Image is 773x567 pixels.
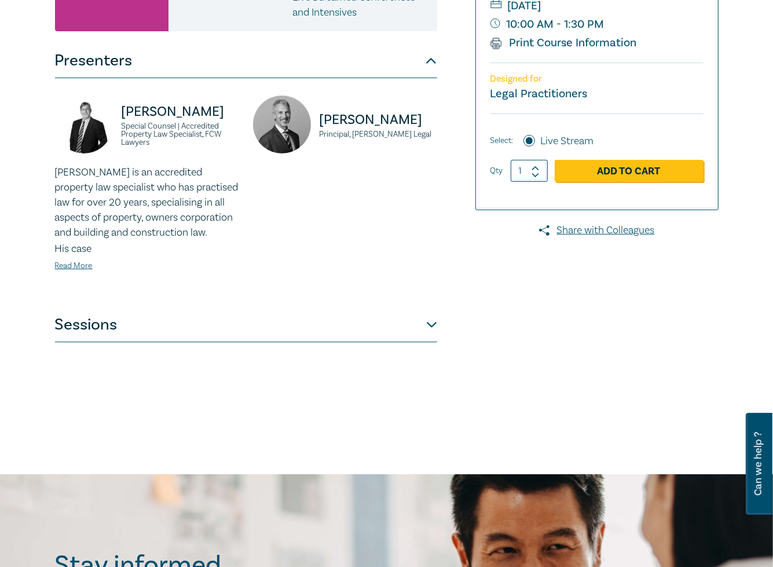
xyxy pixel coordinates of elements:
[122,122,239,147] small: Special Counsel | Accredited Property Law Specialist, FCW Lawyers
[55,165,239,240] p: [PERSON_NAME] is an accredited property law specialist who has practised law for over 20 years, s...
[511,160,548,182] input: 1
[320,130,437,138] small: Principal, [PERSON_NAME] Legal
[490,164,503,177] label: Qty
[55,43,437,78] button: Presenters
[490,74,704,85] p: Designed for
[55,242,239,257] p: His case
[55,96,113,153] img: https://s3.ap-southeast-2.amazonaws.com/leo-cussen-store-production-content/Contacts/David%20McKe...
[541,134,594,149] label: Live Stream
[55,261,93,271] a: Read More
[753,420,764,508] span: Can we help ?
[490,134,514,147] span: Select:
[490,86,588,101] small: Legal Practitioners
[555,160,704,182] a: Add to Cart
[490,15,704,34] small: 10:00 AM - 1:30 PM
[122,103,239,121] p: [PERSON_NAME]
[253,96,311,153] img: https://s3.ap-southeast-2.amazonaws.com/leo-cussen-store-production-content/Contacts/David%20Fair...
[490,35,637,50] a: Print Course Information
[320,111,437,129] p: [PERSON_NAME]
[55,308,437,342] button: Sessions
[475,223,719,238] a: Share with Colleagues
